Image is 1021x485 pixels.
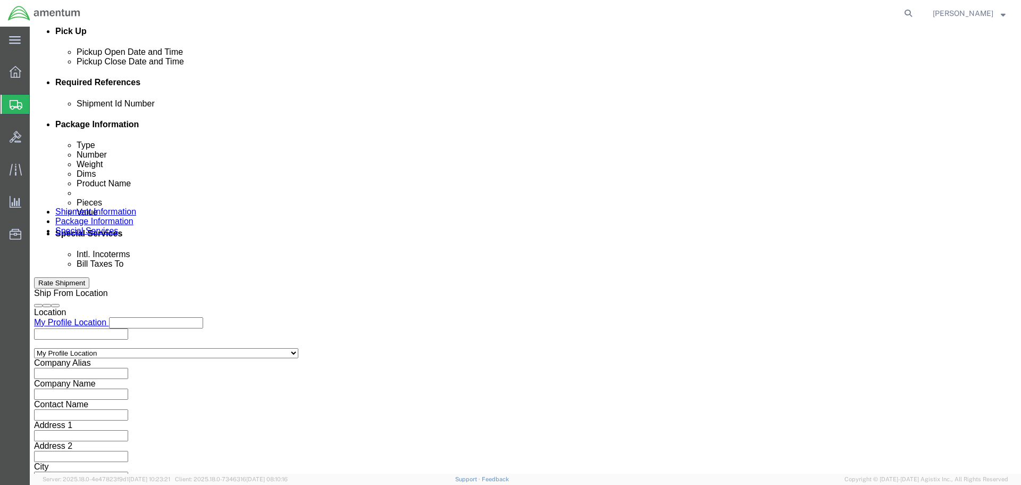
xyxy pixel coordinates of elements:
[7,5,81,21] img: logo
[246,476,288,482] span: [DATE] 08:10:16
[43,476,170,482] span: Server: 2025.18.0-4e47823f9d1
[932,7,1006,20] button: [PERSON_NAME]
[30,27,1021,474] iframe: FS Legacy Container
[129,476,170,482] span: [DATE] 10:23:21
[933,7,993,19] span: Rosario Aguirre
[175,476,288,482] span: Client: 2025.18.0-7346316
[482,476,509,482] a: Feedback
[455,476,482,482] a: Support
[844,475,1008,484] span: Copyright © [DATE]-[DATE] Agistix Inc., All Rights Reserved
